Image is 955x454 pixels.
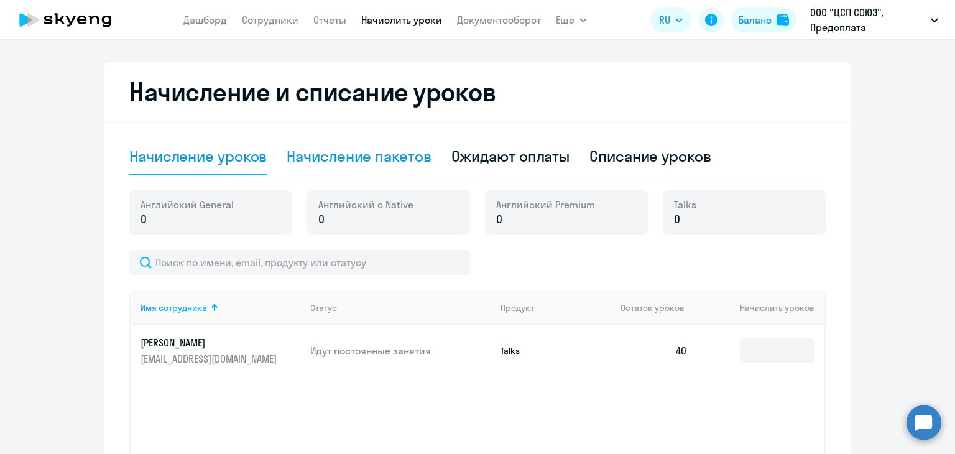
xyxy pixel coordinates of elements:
span: Английский General [141,198,234,211]
div: Остаток уроков [621,302,698,313]
div: Статус [310,302,337,313]
button: Балансbalance [731,7,796,32]
button: Ещё [556,7,587,32]
a: Документооборот [457,14,541,26]
div: Ожидают оплаты [451,146,570,166]
span: 0 [141,211,147,228]
button: ООО "ЦСП СОЮЗ", Предоплата [804,5,944,35]
a: Отчеты [313,14,346,26]
span: Английский с Native [318,198,413,211]
div: Продукт [501,302,534,313]
span: Английский Premium [496,198,595,211]
div: Статус [310,302,491,313]
img: balance [777,14,789,26]
span: Ещё [556,12,574,27]
span: 0 [496,211,502,228]
p: [PERSON_NAME] [141,336,280,350]
p: Идут постоянные занятия [310,344,491,358]
input: Поиск по имени, email, продукту или статусу [129,250,470,275]
a: Сотрудники [242,14,298,26]
div: Списание уроков [589,146,711,166]
span: Остаток уроков [621,302,685,313]
div: Имя сотрудника [141,302,207,313]
p: ООО "ЦСП СОЮЗ", Предоплата [810,5,926,35]
h2: Начисление и списание уроков [129,77,826,107]
p: [EMAIL_ADDRESS][DOMAIN_NAME] [141,352,280,366]
span: 0 [674,211,680,228]
th: Начислить уроков [698,291,824,325]
a: Дашборд [183,14,227,26]
a: Начислить уроки [361,14,442,26]
div: Продукт [501,302,611,313]
div: Баланс [739,12,772,27]
div: Начисление уроков [129,146,267,166]
span: Talks [674,198,696,211]
span: 0 [318,211,325,228]
td: 40 [611,325,698,377]
p: Talks [501,345,594,356]
div: Имя сотрудника [141,302,300,313]
a: [PERSON_NAME][EMAIL_ADDRESS][DOMAIN_NAME] [141,336,300,366]
span: RU [659,12,670,27]
button: RU [650,7,691,32]
div: Начисление пакетов [287,146,431,166]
